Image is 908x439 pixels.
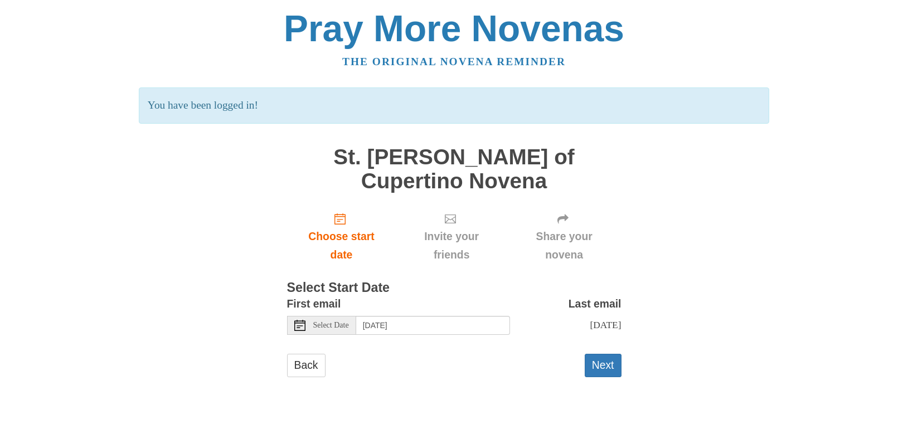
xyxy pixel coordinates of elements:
a: Choose start date [287,204,396,270]
label: Last email [569,295,621,313]
h1: St. [PERSON_NAME] of Cupertino Novena [287,145,621,193]
span: Choose start date [298,227,385,264]
span: Invite your friends [407,227,496,264]
div: Click "Next" to confirm your start date first. [396,204,507,270]
div: Click "Next" to confirm your start date first. [507,204,621,270]
p: You have been logged in! [139,87,769,124]
button: Next [585,354,621,377]
a: Back [287,354,326,377]
span: [DATE] [590,319,621,330]
a: The original novena reminder [342,56,566,67]
span: Select Date [313,321,349,329]
a: Pray More Novenas [284,8,624,49]
h3: Select Start Date [287,281,621,295]
span: Share your novena [518,227,610,264]
label: First email [287,295,341,313]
